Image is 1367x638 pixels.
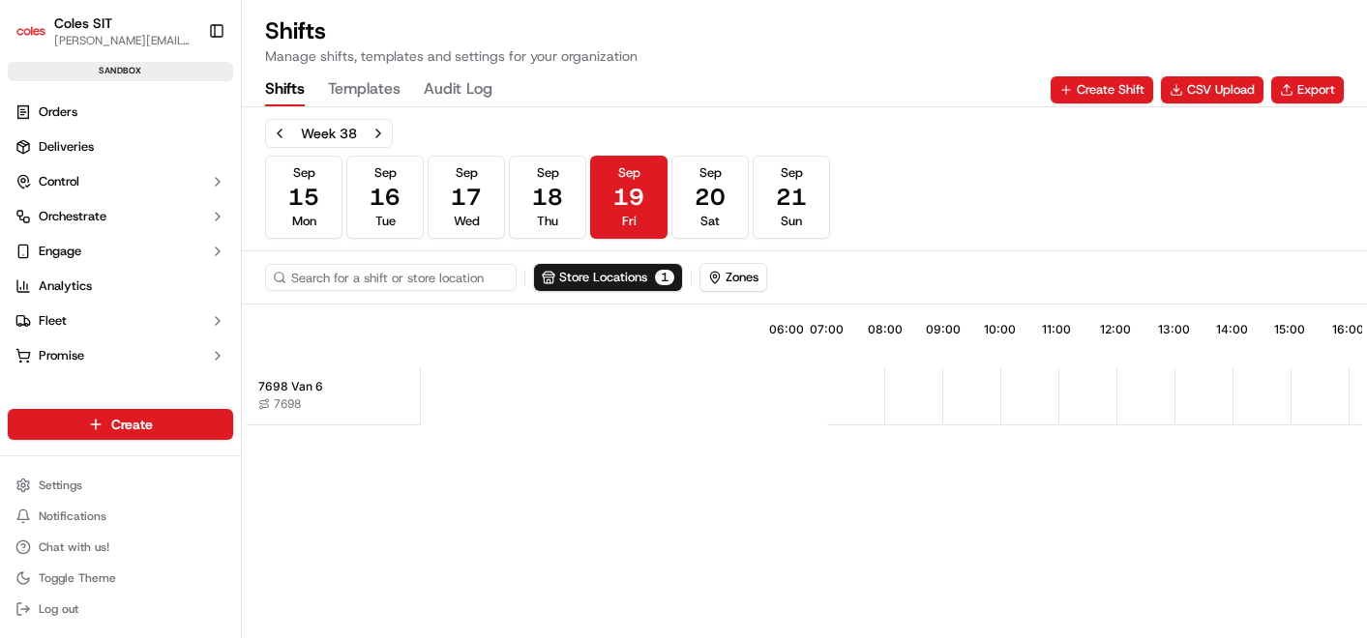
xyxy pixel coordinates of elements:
span: Analytics [39,277,92,295]
a: Orders [8,97,233,128]
button: Previous week [266,120,293,147]
span: 10:00 [984,322,1016,337]
button: Sep15Mon [265,156,342,239]
button: Next week [365,120,392,147]
button: Control [8,166,233,197]
span: 06:00 [769,322,804,337]
div: sandbox [8,62,233,81]
span: Tue [375,213,396,230]
span: Control [39,173,79,190]
span: Deliveries [39,138,94,156]
img: Coles SIT [15,15,46,46]
span: Chat with us! [39,539,109,555]
button: Export [1271,76,1344,103]
button: Toggle Theme [8,565,233,592]
button: Coles SIT [54,14,112,33]
button: Sep16Tue [346,156,424,239]
span: Sep [781,164,803,182]
span: 09:00 [926,322,961,337]
button: Store Locations1 [533,263,683,292]
span: 15:00 [1274,322,1305,337]
span: 13:00 [1158,322,1190,337]
span: 12:00 [1100,322,1131,337]
span: Orders [39,103,77,121]
button: Sep21Sun [753,156,830,239]
button: Create [8,409,233,440]
span: Notifications [39,508,106,524]
button: Audit Log [424,73,492,106]
span: 16:00 [1332,322,1364,337]
button: Notifications [8,503,233,530]
span: Sep [537,164,559,182]
span: 11:00 [1042,322,1071,337]
button: Engage [8,236,233,267]
button: Chat with us! [8,534,233,561]
span: Engage [39,243,81,260]
span: Wed [454,213,480,230]
a: Analytics [8,271,233,302]
span: 1 [655,270,674,285]
span: Sep [699,164,722,182]
button: Zones [700,264,766,291]
span: Mon [292,213,316,230]
button: Store Locations1 [534,264,682,291]
span: Sep [618,164,640,182]
span: 17 [451,182,482,213]
h1: Shifts [265,15,638,46]
span: 19 [613,182,644,213]
span: Promise [39,347,84,364]
input: Search for a shift or store location [265,264,517,291]
span: 18 [532,182,563,213]
button: CSV Upload [1161,76,1263,103]
span: 20 [695,182,726,213]
span: Sep [374,164,397,182]
div: Week 38 [301,124,357,143]
span: Sep [293,164,315,182]
span: 7698 [274,396,301,412]
button: Shifts [265,73,305,106]
span: Orchestrate [39,208,106,225]
button: Sep17Wed [428,156,505,239]
button: Zones [699,263,767,292]
button: Sep19Fri [590,156,668,239]
span: Fri [622,213,637,230]
p: Manage shifts, templates and settings for your organization [265,46,638,66]
button: Promise [8,340,233,371]
button: Sep18Thu [509,156,586,239]
button: Sep20Sat [671,156,749,239]
button: Create Shift [1051,76,1153,103]
span: 16 [370,182,401,213]
a: Deliveries [8,131,233,162]
button: [PERSON_NAME][EMAIL_ADDRESS][DOMAIN_NAME] [54,33,193,48]
span: 14:00 [1216,322,1248,337]
span: 08:00 [868,322,903,337]
span: Fleet [39,312,67,330]
button: 7698 [258,396,301,412]
button: Log out [8,595,233,623]
span: Sun [781,213,802,230]
span: 7698 Van 6 [258,379,323,394]
button: Templates [328,73,401,106]
span: 15 [288,182,319,213]
span: 07:00 [810,322,844,337]
button: Settings [8,472,233,499]
span: 21 [776,182,807,213]
button: Orchestrate [8,201,233,232]
span: Create [111,415,153,434]
span: Log out [39,601,78,617]
button: Fleet [8,305,233,336]
span: Toggle Theme [39,570,116,586]
span: Settings [39,478,82,493]
div: Favorites [8,387,233,418]
span: Thu [537,213,558,230]
span: Sep [456,164,478,182]
button: Coles SITColes SIT[PERSON_NAME][EMAIL_ADDRESS][DOMAIN_NAME] [8,8,200,54]
span: Sat [700,213,720,230]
